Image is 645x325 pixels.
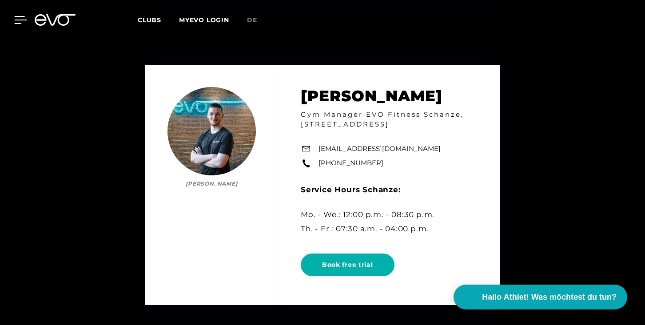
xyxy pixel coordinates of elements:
[454,285,627,309] button: Hallo Athlet! Was möchtest du tun?
[138,16,161,24] span: Clubs
[301,246,398,282] a: Book free trial
[138,16,179,24] a: Clubs
[179,16,229,24] a: MYEVO LOGIN
[319,143,441,154] a: [EMAIL_ADDRESS][DOMAIN_NAME]
[319,158,383,168] a: [PHONE_NUMBER]
[482,291,617,303] span: Hallo Athlet! Was möchtest du tun?
[322,260,373,269] span: Book free trial
[247,16,257,24] span: de
[247,15,268,25] a: de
